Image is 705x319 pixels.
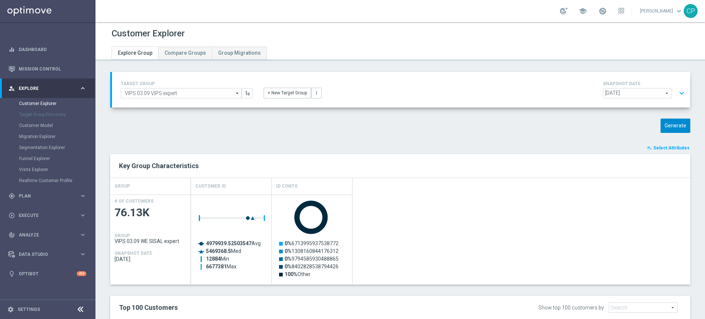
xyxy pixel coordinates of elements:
button: gps_fixed Plan keyboard_arrow_right [8,193,87,199]
span: Execute [19,213,79,218]
div: Visits Explorer [19,164,95,175]
ul: Tabs [112,47,267,59]
span: Explore Group [118,50,152,56]
div: Dashboard [8,40,86,59]
button: more_vert [311,88,322,98]
h4: SNAPSHOT DATE [115,251,152,256]
div: Funnel Explorer [19,153,95,164]
div: Data Studio [8,251,79,258]
tspan: 0% [285,264,292,269]
div: Target Group Discovery [19,109,95,120]
button: person_search Explore keyboard_arrow_right [8,86,87,91]
i: person_search [8,85,15,92]
h1: Customer Explorer [112,28,185,39]
h4: Id Conto [276,180,298,193]
tspan: 0% [285,240,292,246]
i: lightbulb [8,271,15,277]
div: Press SPACE to select this row. [110,195,191,284]
i: keyboard_arrow_right [79,85,86,92]
div: Explore [8,85,79,92]
div: CP [684,4,698,18]
span: VIPS 03.09 WE SISAL expert [115,238,187,244]
a: Customer Model [19,123,76,128]
input: Select Existing or Create New [121,88,242,98]
i: keyboard_arrow_right [79,251,86,258]
div: Customer Explorer [19,98,95,109]
span: Explore [19,86,79,91]
tspan: 5469368.5 [206,248,231,254]
span: Compare Groups [164,50,206,56]
span: 76.13K [115,206,187,220]
div: Optibot [8,264,86,283]
text: 8402828538794426 [285,264,339,269]
span: Data Studio [19,252,79,257]
i: track_changes [8,232,15,238]
a: [PERSON_NAME]keyboard_arrow_down [639,6,684,17]
div: TARGET GROUP arrow_drop_down + New Target Group more_vert SNAPSHOT DATE arrow_drop_down expand_more [121,79,681,100]
a: Mission Control [19,59,86,79]
span: school [579,7,587,15]
a: Migration Explorer [19,134,76,139]
tspan: 0% [285,248,292,254]
div: +10 [77,271,86,276]
a: Customer Explorer [19,101,76,106]
a: Visits Explorer [19,167,76,173]
button: play_circle_outline Execute keyboard_arrow_right [8,213,87,218]
i: play_circle_outline [8,212,15,219]
tspan: 4979939.52503547 [206,240,252,246]
i: keyboard_arrow_right [79,212,86,219]
text: Med [206,248,241,254]
div: Plan [8,193,79,199]
text: 9794585930488865 [285,256,339,262]
div: Execute [8,212,79,219]
text: Min [206,256,229,262]
button: expand_more [676,86,687,100]
div: Realtime Customer Profile [19,175,95,186]
h4: GROUP [115,180,130,193]
div: Press SPACE to select this row. [191,195,352,284]
i: keyboard_arrow_right [79,192,86,199]
div: Mission Control [8,59,86,79]
i: playlist_add_check [647,145,652,151]
h4: Customer ID [195,180,226,193]
button: track_changes Analyze keyboard_arrow_right [8,232,87,238]
tspan: 100% [285,271,297,277]
i: more_vert [314,90,319,95]
h4: GROUP [115,233,130,238]
span: Plan [19,194,79,198]
div: lightbulb Optibot +10 [8,271,87,277]
text: Max [206,264,236,269]
button: Data Studio keyboard_arrow_right [8,251,87,257]
i: arrow_drop_down [234,88,241,98]
div: Analyze [8,232,79,238]
button: + New Target Group [264,88,311,98]
span: keyboard_arrow_down [675,7,683,15]
span: Analyze [19,233,79,237]
span: 2025-09-02 [115,256,187,262]
text: 6713995937538772 [285,240,339,246]
button: Mission Control [8,66,87,72]
button: equalizer Dashboard [8,47,87,52]
span: Select Attributes [653,145,690,151]
a: Settings [18,307,40,312]
tspan: 0% [285,256,292,262]
h4: TARGET GROUP [121,81,253,86]
a: Optibot [19,264,77,283]
h2: Key Group Characteristics [119,162,681,170]
tspan: 12884 [206,256,221,262]
i: gps_fixed [8,193,15,199]
h4: # OF CUSTOMERS [115,199,153,204]
i: keyboard_arrow_right [79,231,86,238]
text: 1308160844176312 [285,248,339,254]
div: Customer Model [19,120,95,131]
a: Funnel Explorer [19,156,76,162]
text: Other [285,271,311,277]
button: Generate [661,119,690,133]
